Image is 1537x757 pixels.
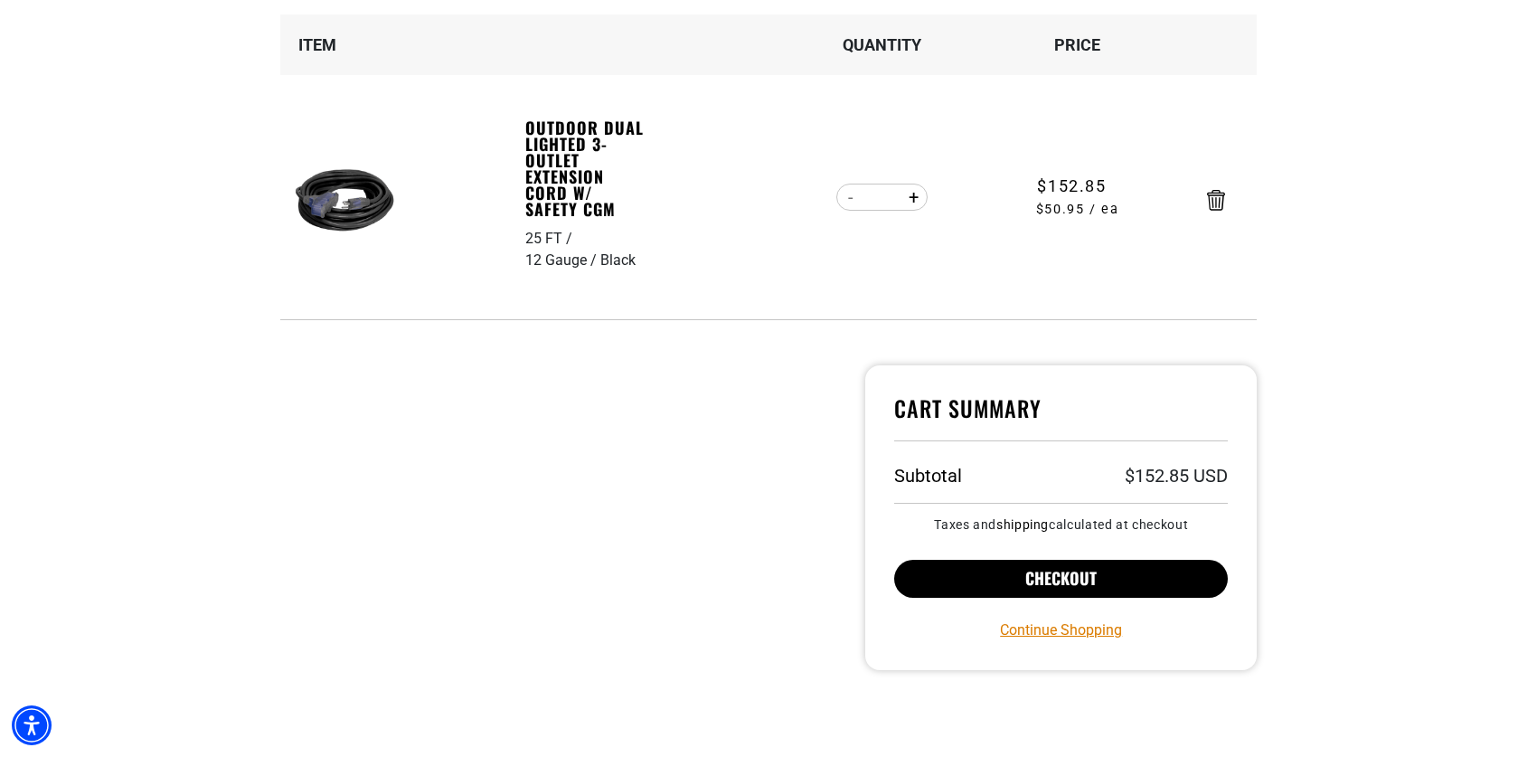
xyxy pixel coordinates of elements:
[1000,620,1122,641] a: Continue Shopping
[525,228,576,250] div: 25 FT
[525,250,600,271] div: 12 Gauge
[864,182,900,213] input: Quantity for Outdoor Dual Lighted 3-Outlet Extension Cord w/ Safety CGM
[12,705,52,745] div: Accessibility Menu
[996,517,1049,532] a: shipping
[785,14,980,75] th: Quantity
[525,119,650,217] a: Outdoor Dual Lighted 3-Outlet Extension Cord w/ Safety CGM
[600,250,636,271] div: Black
[981,200,1174,220] span: $50.95 / ea
[980,14,1175,75] th: Price
[280,14,524,75] th: Item
[1207,194,1225,206] a: Remove Outdoor Dual Lighted 3-Outlet Extension Cord w/ Safety CGM - 25 FT / 12 Gauge / Black
[1037,174,1106,198] span: $152.85
[1125,467,1228,485] p: $152.85 USD
[894,467,962,485] h3: Subtotal
[288,147,401,261] img: black
[894,560,1228,598] button: Checkout
[894,394,1228,441] h4: Cart Summary
[894,518,1228,531] small: Taxes and calculated at checkout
